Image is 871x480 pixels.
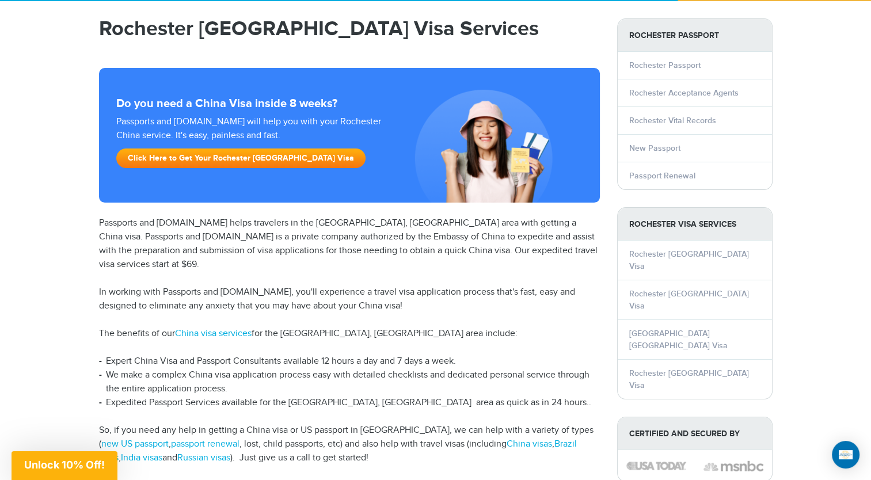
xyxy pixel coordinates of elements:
a: Rochester [GEOGRAPHIC_DATA] Visa [629,249,749,271]
a: Rochester Vital Records [629,116,716,125]
div: Open Intercom Messenger [832,441,859,468]
a: Click Here to Get Your Rochester [GEOGRAPHIC_DATA] Visa [116,148,366,168]
p: Passports and [DOMAIN_NAME] helps travelers in the [GEOGRAPHIC_DATA], [GEOGRAPHIC_DATA] area with... [99,216,600,272]
strong: Do you need a China Visa inside 8 weeks? [116,97,583,111]
a: China visa services [175,328,252,339]
a: Rochester [GEOGRAPHIC_DATA] Visa [629,289,749,311]
span: Unlock 10% Off! [24,459,105,471]
a: Passport Renewal [629,171,695,181]
a: Rochester Passport [629,60,701,70]
p: So, if you need any help in getting a China visa or US passport in [GEOGRAPHIC_DATA], we can help... [99,424,600,465]
a: passport renewal [171,439,239,449]
li: Expedited Passport Services available for the [GEOGRAPHIC_DATA], [GEOGRAPHIC_DATA] area as quick ... [99,396,600,410]
h1: Rochester [GEOGRAPHIC_DATA] Visa Services [99,18,600,39]
li: We make a complex China visa application process easy with detailed checklists and dedicated pers... [99,368,600,396]
a: Rochester Acceptance Agents [629,88,739,98]
a: Rochester [GEOGRAPHIC_DATA] Visa [629,368,749,390]
a: Russian visas [177,452,230,463]
a: China visas [507,439,552,449]
a: India visas [121,452,162,463]
strong: Rochester Visa Services [618,208,772,241]
a: [GEOGRAPHIC_DATA] [GEOGRAPHIC_DATA] Visa [629,329,728,351]
li: Expert China Visa and Passport Consultants available 12 hours a day and 7 days a week. [99,355,600,368]
strong: Certified and Secured by [618,417,772,450]
div: Passports and [DOMAIN_NAME] will help you with your Rochester China service. It's easy, painless ... [112,115,389,174]
a: New Passport [629,143,680,153]
p: The benefits of our for the [GEOGRAPHIC_DATA], [GEOGRAPHIC_DATA] area include: [99,327,600,341]
div: Unlock 10% Off! [12,451,117,480]
a: new US passport [101,439,169,449]
img: image description [703,459,763,473]
strong: Rochester Passport [618,19,772,52]
img: image description [626,462,686,470]
p: In working with Passports and [DOMAIN_NAME], you'll experience a travel visa application process ... [99,285,600,313]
